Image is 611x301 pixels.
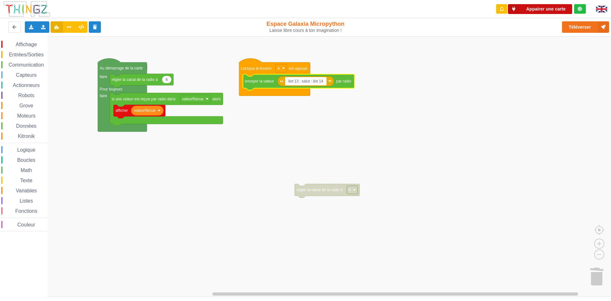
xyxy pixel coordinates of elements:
text: valeurRecue [182,97,204,101]
span: Logique [16,147,36,153]
span: Listes [19,198,34,204]
span: Kitronik [17,133,36,139]
span: Robots [17,93,35,98]
span: Données [15,123,38,129]
span: Math [20,168,33,173]
text: Au démarrage de la carte [100,66,143,70]
text: valeurRecue [134,108,156,113]
text: Lorsque le bouton [241,66,271,70]
div: Tu es connecté au serveur de création de Thingz [574,4,586,14]
text: est appuyé [289,66,307,70]
text: Pour toujours [100,87,122,91]
button: Appairer une carte [508,4,572,14]
div: Laisse libre cours à ton imagination ! [252,28,359,33]
span: Capteurs [15,72,38,78]
span: Communication [8,62,45,68]
text: alors [212,97,221,101]
span: Texte [19,178,33,183]
img: gb.png [596,6,607,12]
text: régler la canal de la radio à [112,77,158,82]
img: thingz_logo.png [3,1,51,18]
text: 6 [166,77,168,82]
span: Couleur [17,222,36,227]
span: Entrées/Sorties [8,52,45,57]
span: Variables [15,188,38,193]
text: par radio [336,79,351,83]
span: Fonctions [14,208,38,214]
button: Téléverser [562,21,609,33]
text: faire [100,94,107,98]
span: Boucles [16,157,36,163]
text: envoyer la valeur [245,79,274,83]
text: afficher [116,108,128,113]
span: Affichage [15,42,38,47]
span: Grove [18,103,34,108]
text: A [277,66,280,70]
text: faire [100,75,107,79]
div: Espace Galaxia Micropython [252,20,359,33]
text: régler la canal de la radio à [297,188,343,192]
span: Actionneurs [12,82,41,88]
text: si une valeur est reçue par radio dans [112,97,176,101]
span: Moteurs [16,113,37,118]
text: 6 [349,188,351,192]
